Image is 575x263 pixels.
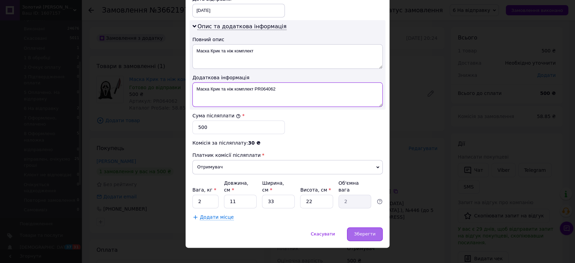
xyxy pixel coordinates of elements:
[192,82,383,107] textarea: Маска Крик та ніж комплект PR064062
[224,180,248,193] label: Довжина, см
[192,187,216,193] label: Вага, кг
[338,180,371,193] div: Об'ємна вага
[248,140,260,146] span: 30 ₴
[192,152,261,158] span: Платник комісії післяплати
[192,113,241,118] label: Сума післяплати
[192,74,383,81] div: Додаткова інформація
[262,180,284,193] label: Ширина, см
[192,44,383,69] textarea: Маска Крик та ніж комплект
[192,36,383,43] div: Повний опис
[200,214,234,220] span: Додати місце
[192,139,383,146] div: Комісія за післяплату:
[311,231,335,236] span: Скасувати
[197,23,286,30] span: Опис та додаткова інформація
[300,187,331,193] label: Висота, см
[192,160,383,174] span: Отримувач
[354,231,376,236] span: Зберегти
